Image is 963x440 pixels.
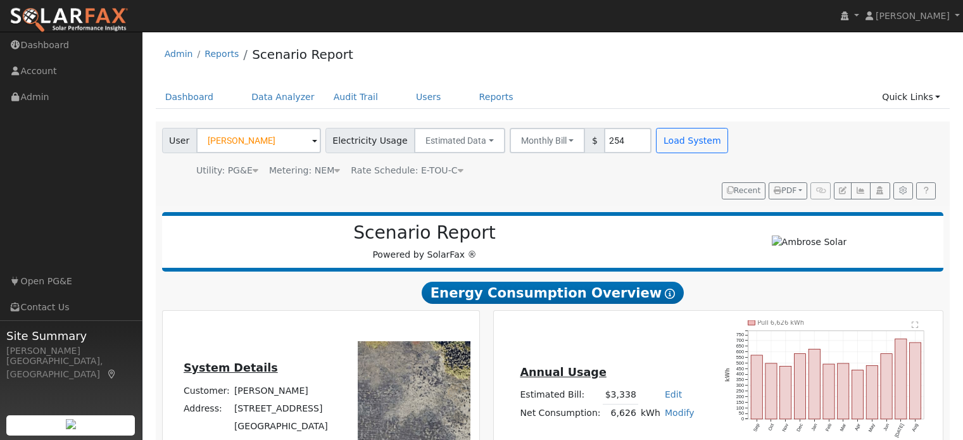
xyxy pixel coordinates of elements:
rect: onclick="" [765,363,777,419]
div: [GEOGRAPHIC_DATA], [GEOGRAPHIC_DATA] [6,355,135,381]
button: Monthly Bill [510,128,586,153]
button: Settings [893,182,913,200]
td: Net Consumption: [518,404,603,422]
text: Feb [825,423,833,432]
text: Jan [810,423,819,432]
text: 500 [736,360,744,366]
rect: onclick="" [896,339,907,419]
h2: Scenario Report [175,222,674,244]
text: 250 [736,388,744,394]
img: Ambrose Solar [772,236,847,249]
text: 450 [736,365,744,371]
text: 750 [736,332,744,337]
input: Select a User [196,128,321,153]
text: 400 [736,371,744,377]
rect: onclick="" [795,353,806,419]
a: Help Link [916,182,936,200]
td: kWh [638,404,662,422]
span: User [162,128,197,153]
text: May [868,422,877,433]
text:  [912,321,919,329]
text: Nov [781,422,790,432]
rect: onclick="" [852,370,864,419]
span: Electricity Usage [325,128,415,153]
a: Scenario Report [252,47,353,62]
rect: onclick="" [751,355,762,419]
text: 300 [736,382,744,388]
text: 700 [736,337,744,343]
text: Aug [912,423,921,433]
rect: onclick="" [838,363,850,419]
text: 550 [736,355,744,360]
span: Alias: None [351,165,463,175]
rect: onclick="" [780,366,791,419]
text: 0 [741,416,744,422]
text: 350 [736,377,744,382]
td: Address: [181,399,232,417]
rect: onclick="" [910,343,922,419]
td: [PERSON_NAME] [232,382,330,399]
u: Annual Usage [520,366,606,379]
rect: onclick="" [824,364,835,419]
rect: onclick="" [881,353,893,419]
text: 650 [736,343,744,349]
text: Mar [840,422,848,432]
button: Load System [656,128,728,153]
span: Site Summary [6,327,135,344]
td: [STREET_ADDRESS] [232,399,330,417]
i: Show Help [665,289,675,299]
button: Estimated Data [414,128,505,153]
text: Oct [767,423,776,432]
div: Utility: PG&E [196,164,258,177]
img: SolarFax [9,7,129,34]
button: Recent [722,182,766,200]
text: 100 [736,405,744,411]
text: Apr [854,422,862,432]
img: retrieve [66,419,76,429]
a: Audit Trail [324,85,387,109]
a: Dashboard [156,85,223,109]
td: Estimated Bill: [518,386,603,405]
text: 200 [736,394,744,399]
text: 50 [739,411,744,417]
text: 600 [736,349,744,355]
rect: onclick="" [809,349,821,419]
span: PDF [774,186,796,195]
a: Map [106,369,118,379]
td: 6,626 [603,404,638,422]
td: [GEOGRAPHIC_DATA] [232,417,330,435]
span: [PERSON_NAME] [876,11,950,21]
div: Powered by SolarFax ® [168,222,681,261]
text: kWh [725,368,731,382]
button: Login As [870,182,890,200]
text: [DATE] [895,423,906,439]
text: Jun [883,423,891,432]
button: Multi-Series Graph [851,182,871,200]
text: Pull 6,626 kWh [758,319,805,326]
a: Data Analyzer [242,85,324,109]
a: Admin [165,49,193,59]
span: Energy Consumption Overview [422,282,684,305]
text: Dec [796,422,805,432]
button: PDF [769,182,807,200]
div: Metering: NEM [269,164,340,177]
a: Edit [665,389,682,399]
div: [PERSON_NAME] [6,344,135,358]
text: Sep [752,423,761,433]
button: Edit User [834,182,852,200]
rect: onclick="" [867,365,878,419]
a: Users [406,85,451,109]
span: $ [584,128,605,153]
text: 150 [736,399,744,405]
u: System Details [184,361,278,374]
td: $3,338 [603,386,638,405]
a: Quick Links [872,85,950,109]
td: Customer: [181,382,232,399]
a: Reports [470,85,523,109]
a: Modify [665,408,695,418]
a: Reports [205,49,239,59]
